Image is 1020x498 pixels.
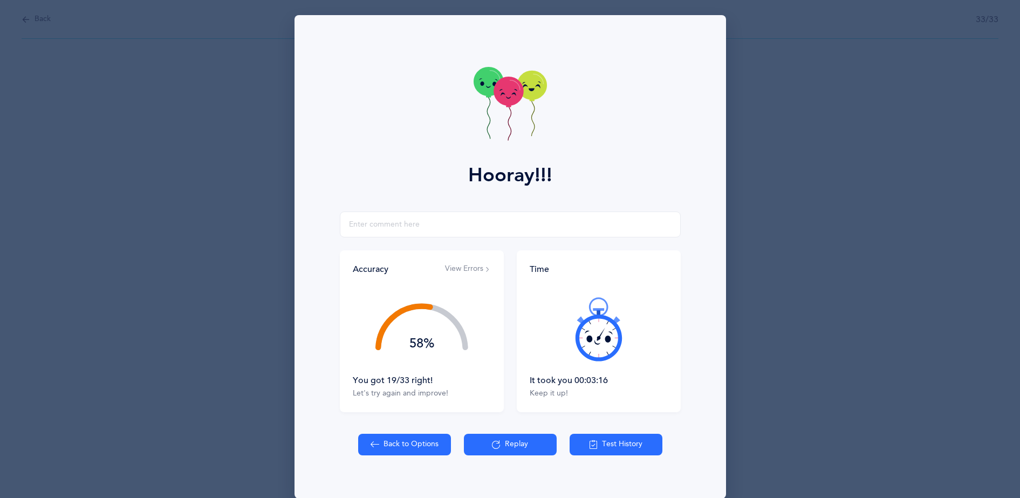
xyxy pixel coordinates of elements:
[464,434,557,455] button: Replay
[353,374,491,386] div: You got 19/33 right!
[468,161,552,190] div: Hooray!!!
[530,374,668,386] div: It took you 00:03:16
[353,388,491,399] div: Let's try again and improve!
[445,264,491,275] button: View Errors
[353,263,388,275] div: Accuracy
[530,388,668,399] div: Keep it up!
[530,263,668,275] div: Time
[358,434,451,455] button: Back to Options
[375,337,468,350] div: 58%
[570,434,662,455] button: Test History
[340,212,681,237] input: Enter comment here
